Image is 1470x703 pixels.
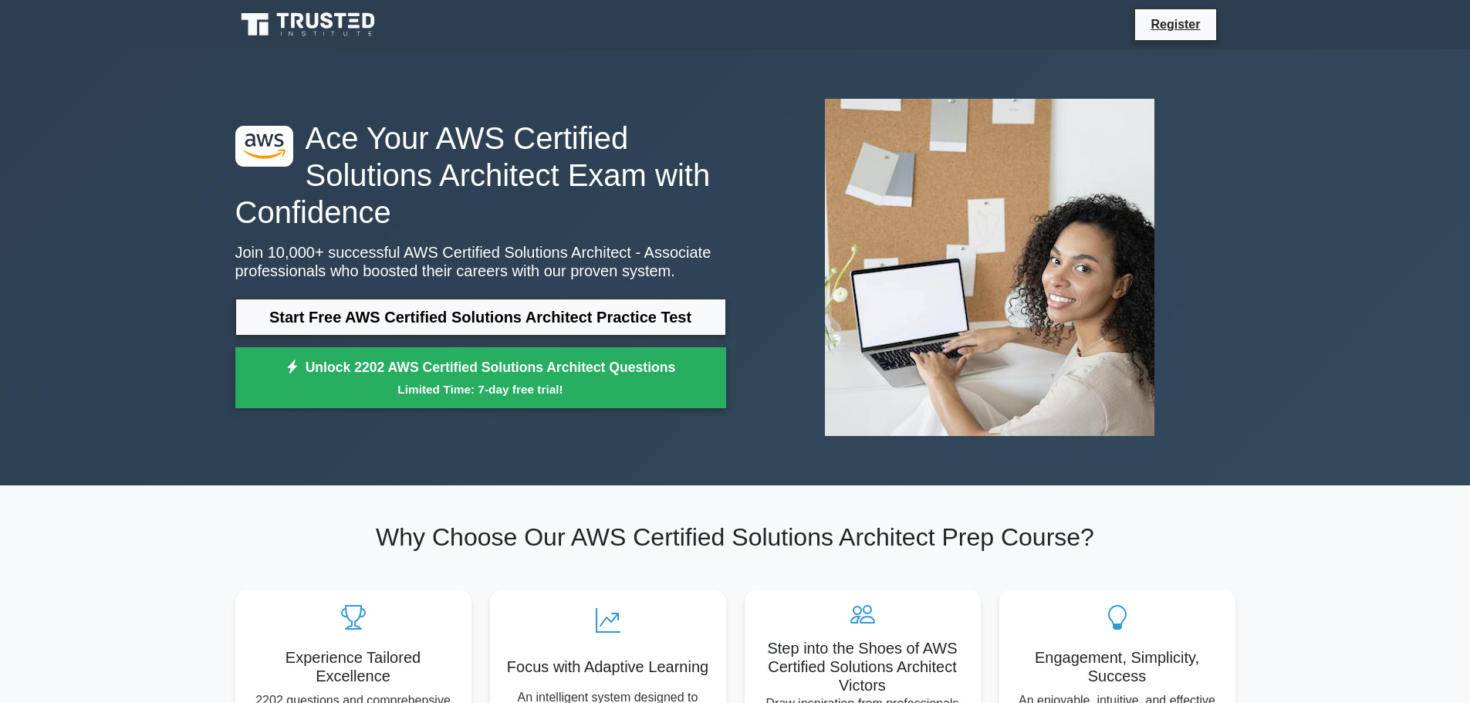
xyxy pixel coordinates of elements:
[235,522,1235,552] h2: Why Choose Our AWS Certified Solutions Architect Prep Course?
[255,380,707,398] small: Limited Time: 7-day free trial!
[1141,15,1209,34] a: Register
[235,347,726,409] a: Unlock 2202 AWS Certified Solutions Architect QuestionsLimited Time: 7-day free trial!
[757,639,968,695] h5: Step into the Shoes of AWS Certified Solutions Architect Victors
[235,243,726,280] p: Join 10,000+ successful AWS Certified Solutions Architect - Associate professionals who boosted t...
[235,120,726,231] h1: Ace Your AWS Certified Solutions Architect Exam with Confidence
[248,648,459,685] h5: Experience Tailored Excellence
[502,657,714,676] h5: Focus with Adaptive Learning
[1012,648,1223,685] h5: Engagement, Simplicity, Success
[235,299,726,336] a: Start Free AWS Certified Solutions Architect Practice Test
